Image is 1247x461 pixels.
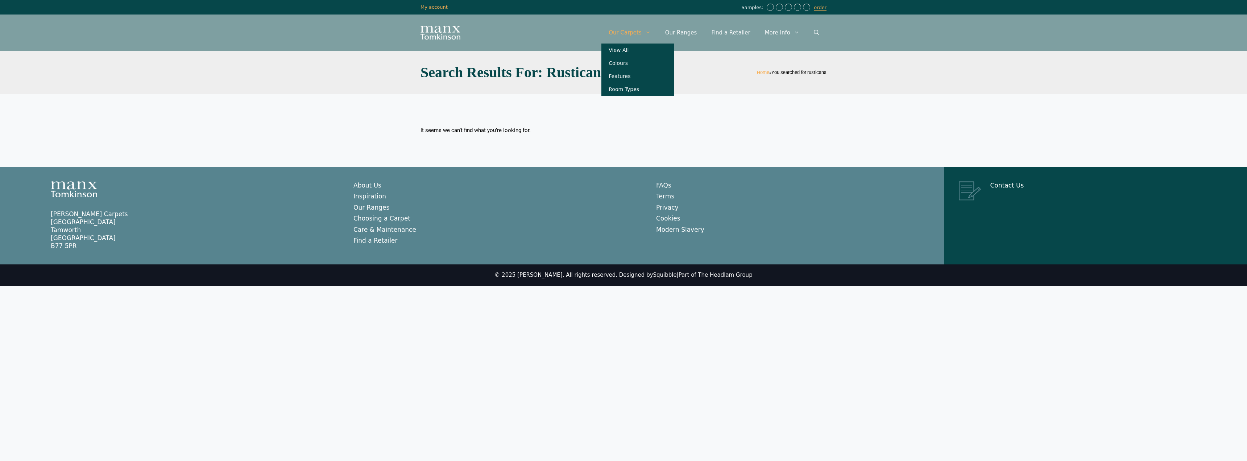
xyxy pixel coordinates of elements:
h1: Search Results for: rusticana [420,65,620,80]
a: Care & Maintenance [353,226,416,233]
a: Open Search Bar [807,22,826,44]
div: It seems we can’t find what you’re looking for. [420,127,618,134]
a: Choosing a Carpet [353,215,410,222]
span: » [757,70,826,75]
a: Features [601,70,674,83]
nav: Primary [601,22,826,44]
a: Cookies [656,215,680,222]
a: Find a Retailer [353,237,398,244]
a: Contact Us [990,182,1024,189]
a: Privacy [656,204,679,211]
img: Manx Tomkinson Logo [51,181,97,197]
a: Our Ranges [353,204,389,211]
a: order [814,5,826,11]
div: © 2025 [PERSON_NAME]. All rights reserved. Designed by | [494,272,752,279]
a: Inspiration [353,193,386,200]
a: Terms [656,193,674,200]
a: Home [757,70,769,75]
a: My account [420,4,448,10]
a: Colours [601,57,674,70]
a: View All [601,44,674,57]
img: Manx Tomkinson [420,26,460,40]
a: Find a Retailer [704,22,757,44]
a: More Info [758,22,807,44]
a: Our Ranges [658,22,704,44]
span: Samples: [741,5,765,11]
a: About Us [353,182,381,189]
a: FAQs [656,182,671,189]
a: Squibble [653,272,677,278]
a: Room Types [601,83,674,96]
a: Part of The Headlam Group [679,272,753,278]
p: [PERSON_NAME] Carpets [GEOGRAPHIC_DATA] Tamworth [GEOGRAPHIC_DATA] B77 5PR [51,210,339,250]
a: Our Carpets [601,22,658,44]
a: Modern Slavery [656,226,704,233]
span: You searched for rusticana [771,70,826,75]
